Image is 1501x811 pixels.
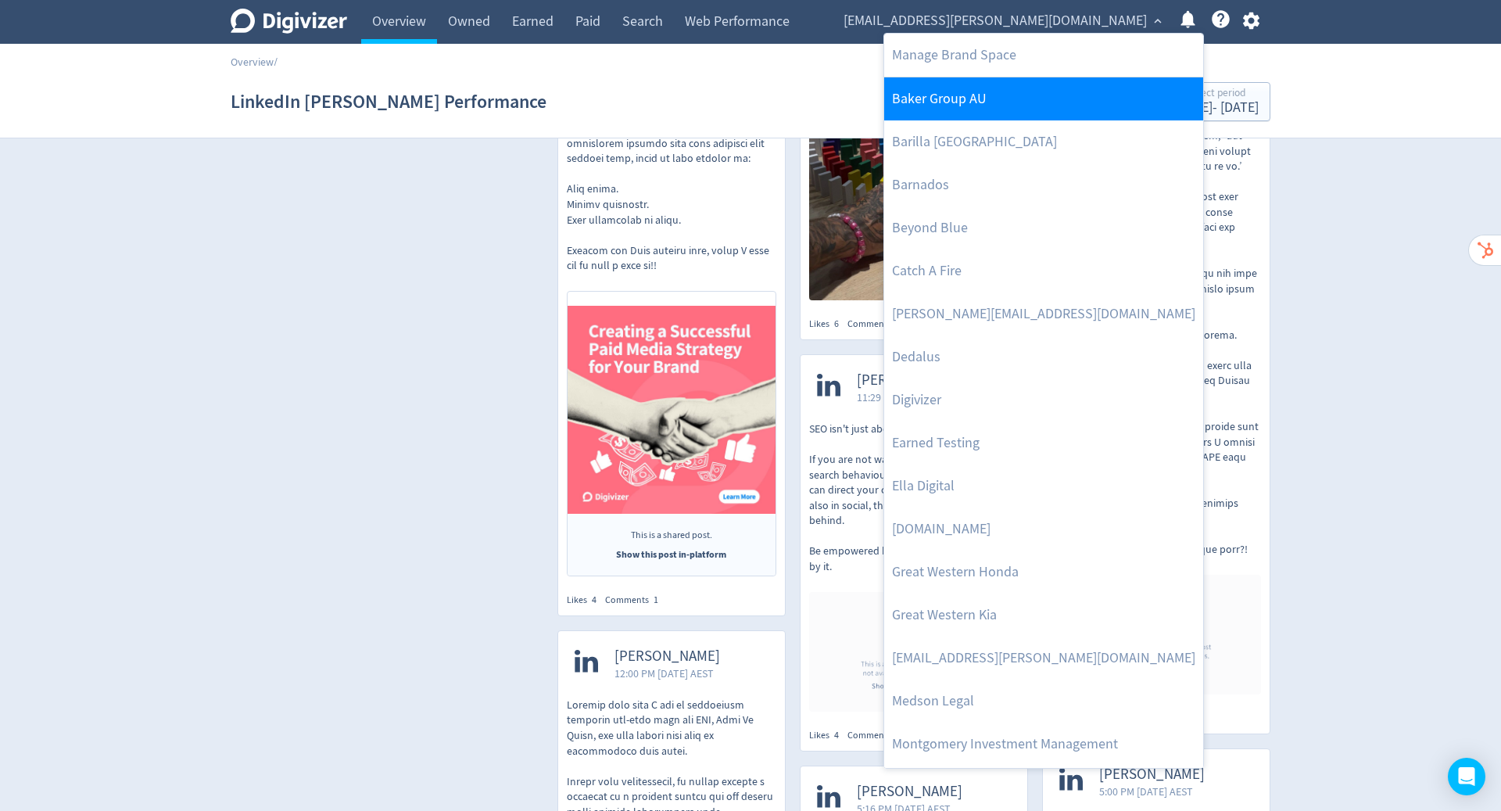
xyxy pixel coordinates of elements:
a: Great Western Honda [884,551,1203,594]
a: Manage Brand Space [884,34,1203,77]
a: Beyond Blue [884,206,1203,249]
a: [EMAIL_ADDRESS][PERSON_NAME][DOMAIN_NAME] [884,637,1203,680]
a: Barnados [884,163,1203,206]
a: Official Merchandise Store [884,766,1203,809]
a: Dedalus [884,336,1203,379]
a: Baker Group AU [884,77,1203,120]
a: [DOMAIN_NAME] [884,508,1203,551]
a: Great Western Kia [884,594,1203,637]
a: Earned Testing [884,422,1203,465]
a: Medson Legal [884,680,1203,723]
div: Open Intercom Messenger [1448,758,1485,795]
a: Barilla [GEOGRAPHIC_DATA] [884,120,1203,163]
a: Montgomery Investment Management [884,723,1203,766]
a: Digivizer [884,379,1203,422]
a: [PERSON_NAME][EMAIL_ADDRESS][DOMAIN_NAME] [884,292,1203,336]
a: Ella Digital [884,465,1203,508]
a: Catch A Fire [884,249,1203,292]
